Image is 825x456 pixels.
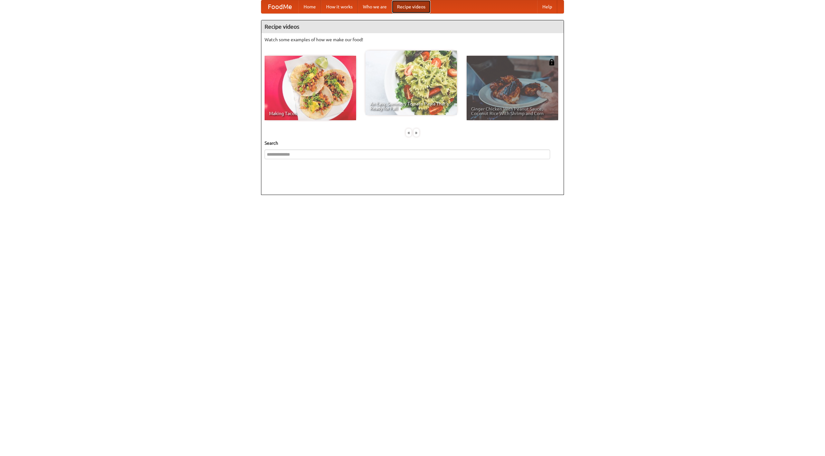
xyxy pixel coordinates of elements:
div: « [406,129,412,137]
span: Making Tacos [269,111,352,116]
a: How it works [321,0,358,13]
a: Making Tacos [265,56,356,120]
a: Recipe videos [392,0,431,13]
a: Home [298,0,321,13]
span: An Easy, Summery Tomato Pasta That's Ready for Fall [370,102,452,111]
a: Help [537,0,557,13]
img: 483408.png [548,59,555,65]
a: An Easy, Summery Tomato Pasta That's Ready for Fall [365,51,457,115]
p: Watch some examples of how we make our food! [265,36,560,43]
h5: Search [265,140,560,146]
div: » [413,129,419,137]
h4: Recipe videos [261,20,564,33]
a: Who we are [358,0,392,13]
a: FoodMe [261,0,298,13]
